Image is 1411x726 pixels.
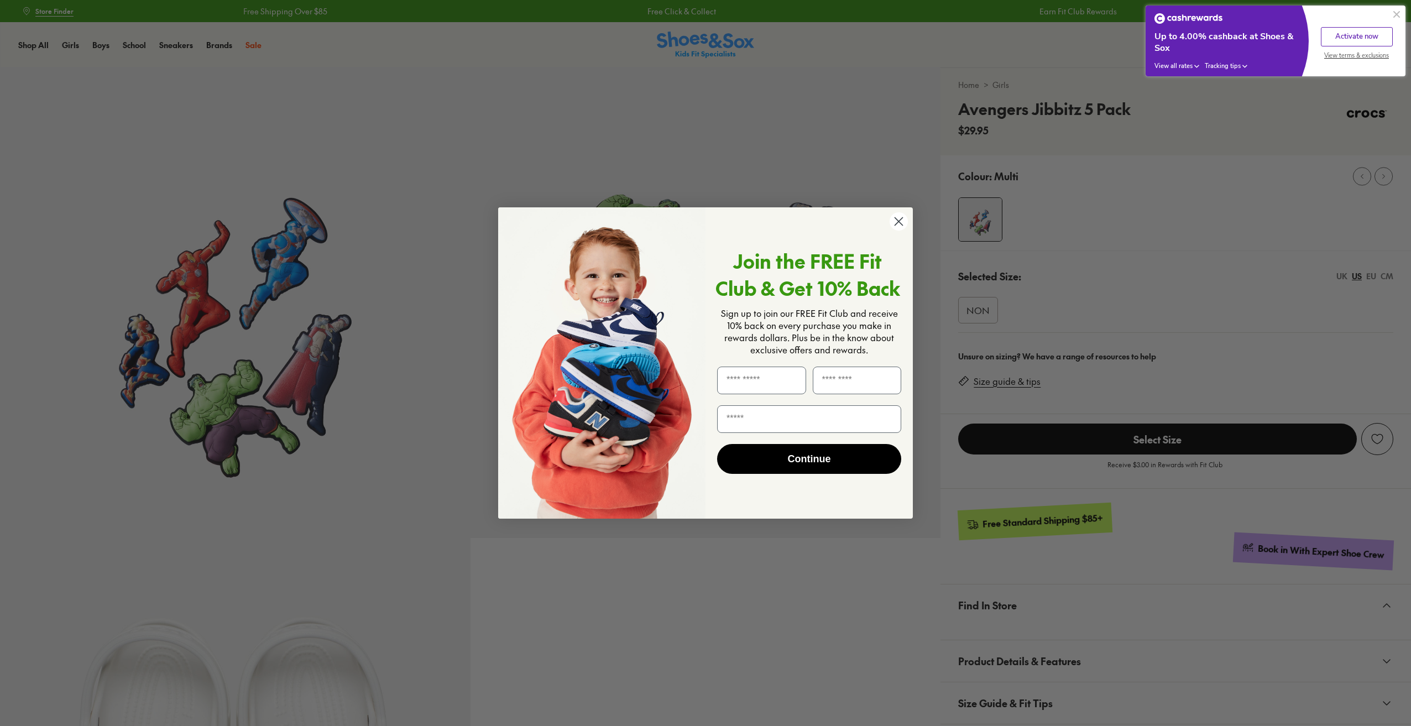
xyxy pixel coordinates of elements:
[498,207,705,519] img: 4cfae6ee-cc04-4748-8098-38ce7ef14282.png
[1154,13,1222,24] img: Cashrewards white logo
[717,405,901,433] input: Email
[715,247,900,301] span: Join the FREE Fit Club & Get 10% Back
[1205,62,1241,70] span: Tracking tips
[1154,31,1300,54] div: Up to 4.00% cashback at Shoes & Sox
[721,307,898,356] span: Sign up to join our FREE Fit Club and receive 10% back on every purchase you make in rewards doll...
[1321,27,1393,46] button: Activate now
[717,444,901,474] button: Continue
[889,212,908,231] button: Close dialog
[717,367,806,394] input: First Name
[1324,51,1389,60] span: View terms & exclusions
[813,367,902,394] input: Last Name
[1154,62,1193,70] span: View all rates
